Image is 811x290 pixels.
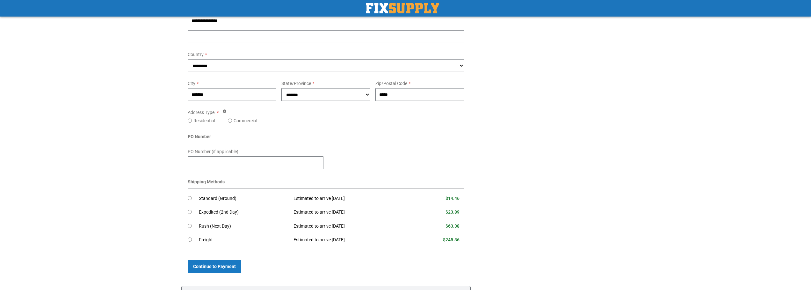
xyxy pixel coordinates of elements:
[188,52,204,57] span: Country
[375,81,407,86] span: Zip/Postal Code
[234,117,257,124] label: Commercial
[366,3,439,13] img: Fix Industrial Supply
[193,117,215,124] label: Residential
[289,219,412,233] td: Estimated to arrive [DATE]
[199,205,289,219] td: Expedited (2nd Day)
[199,233,289,247] td: Freight
[443,237,460,242] span: $245.86
[366,3,439,13] a: store logo
[289,233,412,247] td: Estimated to arrive [DATE]
[199,219,289,233] td: Rush (Next Day)
[445,223,460,229] span: $63.38
[281,81,311,86] span: State/Province
[188,133,465,143] div: PO Number
[188,260,241,273] button: Continue to Payment
[188,149,238,154] span: PO Number (if applicable)
[193,264,236,269] span: Continue to Payment
[445,196,460,201] span: $14.46
[289,192,412,206] td: Estimated to arrive [DATE]
[188,179,465,188] div: Shipping Methods
[188,81,195,86] span: City
[199,192,289,206] td: Standard (Ground)
[445,209,460,215] span: $23.89
[188,110,214,115] span: Address Type
[289,205,412,219] td: Estimated to arrive [DATE]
